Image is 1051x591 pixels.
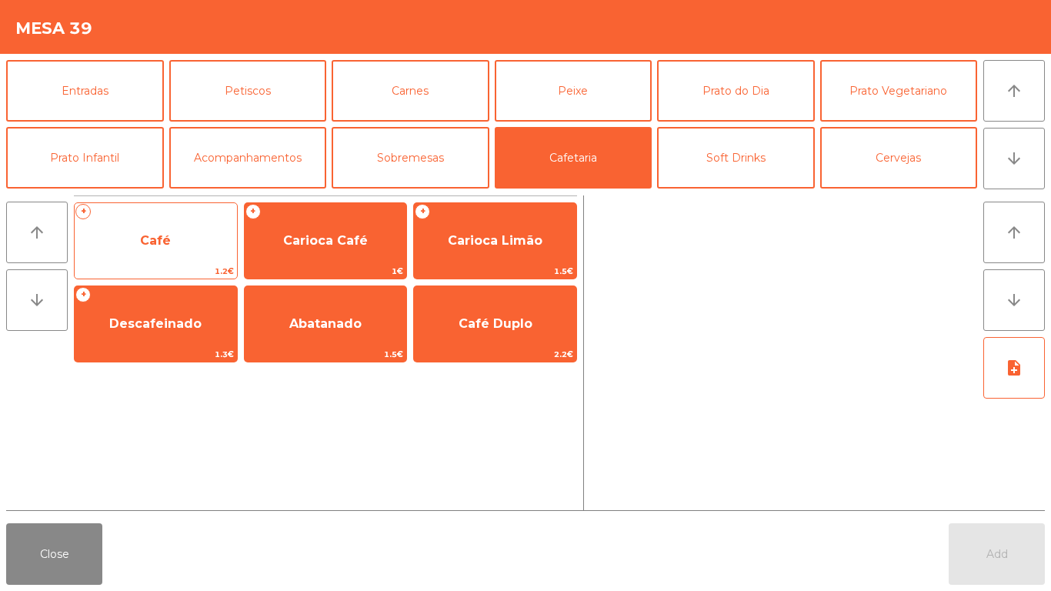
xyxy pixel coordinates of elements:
span: + [75,204,91,219]
span: + [415,204,430,219]
span: + [245,204,261,219]
button: Cervejas [820,127,978,189]
button: Prato Vegetariano [820,60,978,122]
button: Soft Drinks [657,127,815,189]
button: Petiscos [169,60,327,122]
i: arrow_downward [1005,291,1023,309]
span: 1.5€ [245,347,407,362]
span: Carioca Limão [448,233,542,248]
h4: Mesa 39 [15,17,92,40]
span: 1.3€ [75,347,237,362]
button: Cafetaria [495,127,652,189]
i: arrow_downward [1005,149,1023,168]
i: arrow_upward [1005,82,1023,100]
span: Descafeinado [109,316,202,331]
button: arrow_downward [983,128,1045,189]
button: Acompanhamentos [169,127,327,189]
button: Sobremesas [332,127,489,189]
button: Peixe [495,60,652,122]
button: Close [6,523,102,585]
button: Entradas [6,60,164,122]
span: 1.2€ [75,264,237,279]
span: Abatanado [289,316,362,331]
i: arrow_upward [1005,223,1023,242]
button: Prato do Dia [657,60,815,122]
span: Café Duplo [459,316,532,331]
button: Prato Infantil [6,127,164,189]
span: Café [140,233,171,248]
button: arrow_upward [6,202,68,263]
i: arrow_downward [28,291,46,309]
span: + [75,287,91,302]
span: 1.5€ [414,264,576,279]
i: arrow_upward [28,223,46,242]
button: note_add [983,337,1045,399]
span: 1€ [245,264,407,279]
button: arrow_downward [983,269,1045,331]
button: Carnes [332,60,489,122]
button: arrow_upward [983,202,1045,263]
span: Carioca Café [283,233,368,248]
span: 2.2€ [414,347,576,362]
i: note_add [1005,359,1023,377]
button: arrow_downward [6,269,68,331]
button: arrow_upward [983,60,1045,122]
